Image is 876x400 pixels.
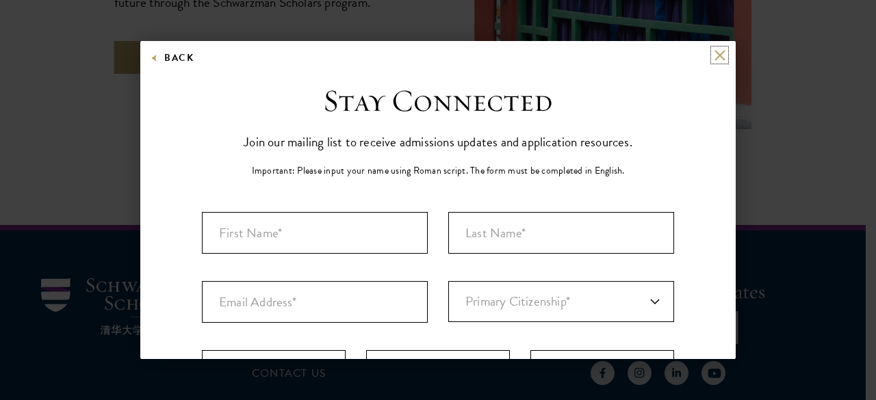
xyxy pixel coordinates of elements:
input: Email Address* [202,281,428,323]
p: Important: Please input your name using Roman script. The form must be completed in English. [252,163,625,178]
p: Join our mailing list to receive admissions updates and application resources. [244,131,632,153]
h3: Stay Connected [323,82,553,120]
div: Primary Citizenship* [448,281,674,323]
select: Year [530,350,674,391]
button: Back [151,49,194,66]
input: First Name* [202,212,428,254]
select: Day [366,350,510,391]
select: Month [202,350,346,391]
div: Last Name (Family Name)* [448,212,674,254]
input: Last Name* [448,212,674,254]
